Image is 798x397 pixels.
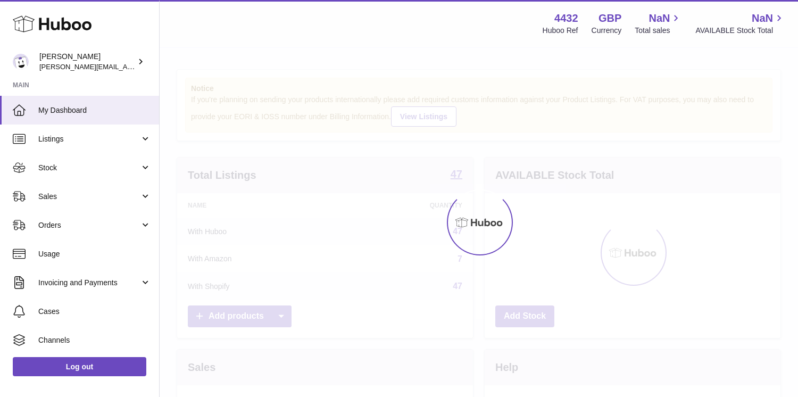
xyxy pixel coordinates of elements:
[592,26,622,36] div: Currency
[38,192,140,202] span: Sales
[38,163,140,173] span: Stock
[39,52,135,72] div: [PERSON_NAME]
[38,249,151,259] span: Usage
[38,220,140,230] span: Orders
[13,357,146,376] a: Log out
[38,307,151,317] span: Cases
[38,278,140,288] span: Invoicing and Payments
[38,134,140,144] span: Listings
[635,11,682,36] a: NaN Total sales
[752,11,773,26] span: NaN
[38,105,151,115] span: My Dashboard
[39,62,213,71] span: [PERSON_NAME][EMAIL_ADDRESS][DOMAIN_NAME]
[543,26,578,36] div: Huboo Ref
[13,54,29,70] img: akhil@amalachai.com
[695,11,785,36] a: NaN AVAILABLE Stock Total
[635,26,682,36] span: Total sales
[38,335,151,345] span: Channels
[649,11,670,26] span: NaN
[695,26,785,36] span: AVAILABLE Stock Total
[598,11,621,26] strong: GBP
[554,11,578,26] strong: 4432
